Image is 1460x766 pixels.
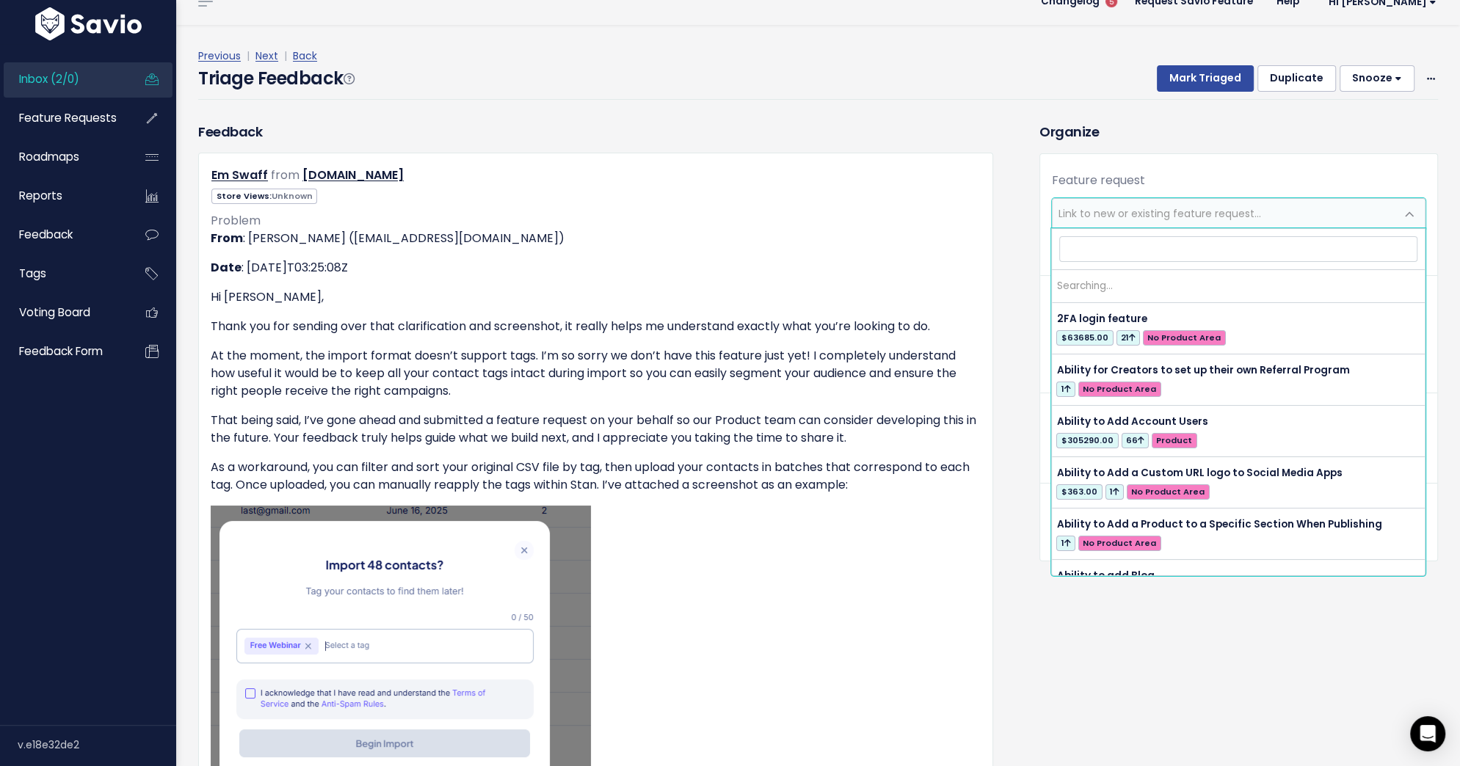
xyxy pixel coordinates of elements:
p: That being said, I’ve gone ahead and submitted a feature request on your behalf so our Product te... [211,412,981,447]
a: Previous [198,48,241,63]
strong: From [211,230,243,247]
h4: Triage Feedback [198,65,354,92]
p: Thank you for sending over that clarification and screenshot, it really helps me understand exact... [211,318,981,335]
span: Roadmaps [19,149,79,164]
button: Snooze [1340,65,1414,92]
span: Link to new or existing feature request... [1058,206,1261,221]
span: Problem [211,212,261,229]
span: $63685.00 [1056,330,1113,346]
span: Ability to Add a Product to a Specific Section When Publishing [1056,517,1381,531]
span: Ability to add Blog [1056,569,1154,583]
a: Feedback [4,218,122,252]
a: Tags [4,257,122,291]
span: Store Views: [211,189,317,204]
span: No Product Area [1127,484,1210,500]
span: Product [1152,433,1197,448]
span: from [271,167,299,183]
a: Em Swaff [211,167,268,183]
span: | [244,48,253,63]
h3: Organize [1039,122,1438,142]
div: v.e18e32de2 [18,726,176,764]
span: Reports [19,188,62,203]
span: No Product Area [1078,382,1161,397]
button: Mark Triaged [1157,65,1254,92]
p: : [DATE]T03:25:08Z [211,259,981,277]
span: Ability for Creators to set up their own Referral Program [1056,363,1349,377]
button: Duplicate [1257,65,1336,92]
span: Ability to Add a Custom URL logo to Social Media Apps [1056,466,1342,480]
strong: Date [211,259,241,276]
a: Inbox (2/0) [4,62,122,96]
a: Back [293,48,317,63]
span: Unknown [272,190,313,202]
label: Feature request [1052,172,1145,189]
span: 1 [1056,536,1075,551]
p: As a workaround, you can filter and sort your original CSV file by tag, then upload your contacts... [211,459,981,494]
span: Feature Requests [19,110,117,125]
p: At the moment, the import format doesn’t support tags. I’m so sorry we don’t have this feature ju... [211,347,981,400]
a: Feedback form [4,335,122,368]
a: Next [255,48,278,63]
span: | [281,48,290,63]
span: Feedback form [19,343,103,359]
span: Voting Board [19,304,90,320]
span: Inbox (2/0) [19,71,79,87]
img: logo-white.9d6f32f41409.svg [32,7,145,40]
a: Roadmaps [4,140,122,174]
a: Reports [4,179,122,213]
span: 2FA login feature [1056,312,1147,326]
span: 1 [1105,484,1124,500]
a: Voting Board [4,296,122,329]
span: Feedback [19,227,73,242]
span: $363.00 [1056,484,1102,500]
span: Ability to Add Account Users [1056,415,1207,428]
span: $305290.00 [1056,433,1118,448]
a: [DOMAIN_NAME] [302,167,404,183]
p: : [PERSON_NAME] ([EMAIL_ADDRESS][DOMAIN_NAME]) [211,230,981,247]
h3: Feedback [198,122,262,142]
span: Searching… [1056,279,1112,293]
div: Open Intercom Messenger [1410,716,1445,751]
span: 66 [1122,433,1149,448]
span: Tags [19,266,46,281]
span: 21 [1116,330,1140,346]
span: 1 [1056,382,1075,397]
a: Feature Requests [4,101,122,135]
span: No Product Area [1078,536,1161,551]
p: Hi [PERSON_NAME], [211,288,981,306]
span: No Product Area [1143,330,1226,346]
